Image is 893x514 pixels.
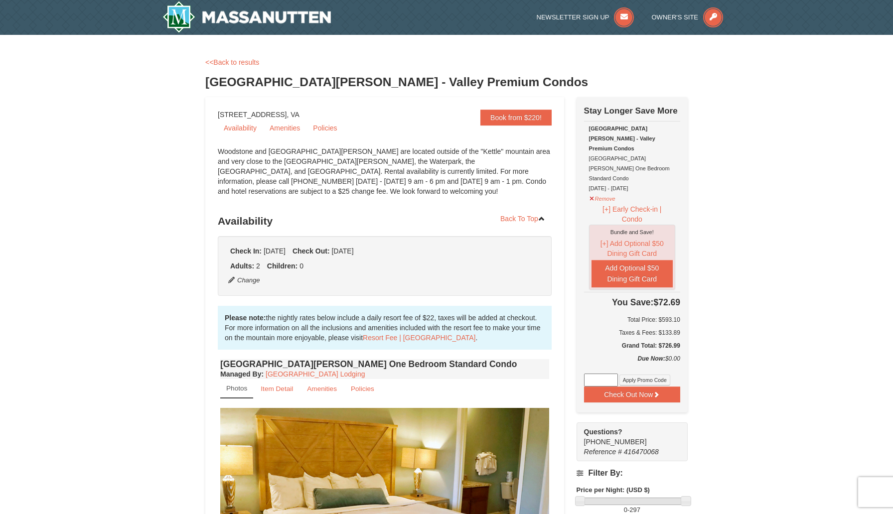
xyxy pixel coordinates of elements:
[205,72,688,92] h3: [GEOGRAPHIC_DATA][PERSON_NAME] - Valley Premium Condos
[299,262,303,270] span: 0
[162,1,331,33] a: Massanutten Resort
[220,379,253,398] a: Photos
[264,121,306,135] a: Amenities
[584,315,680,325] h6: Total Price: $593.10
[218,306,552,350] div: the nightly rates below include a daily resort fee of $22, taxes will be added at checkout. For m...
[537,13,634,21] a: Newsletter Sign Up
[652,13,724,21] a: Owner's Site
[589,204,675,225] button: [+] Early Check-in | Condo
[619,375,670,385] button: Apply Promo Code
[162,1,331,33] img: Massanutten Resort Logo
[592,260,673,287] button: Add Optional $50 Dining Gift Card
[205,58,259,66] a: <<Back to results
[629,506,640,514] span: 297
[584,354,680,374] div: $0.00
[584,297,680,307] h4: $72.69
[480,110,552,126] a: Book from $220!
[584,386,680,402] button: Check Out Now
[307,121,343,135] a: Policies
[261,385,293,392] small: Item Detail
[638,355,665,362] strong: Due Now:
[228,275,261,286] button: Change
[652,13,699,21] span: Owner's Site
[584,427,670,446] span: [PHONE_NUMBER]
[230,247,262,255] strong: Check In:
[220,370,261,378] span: Managed By
[300,379,343,398] a: Amenities
[624,506,627,514] span: 0
[218,211,552,231] h3: Availability
[226,385,247,392] small: Photos
[266,370,365,378] a: [GEOGRAPHIC_DATA] Lodging
[363,334,475,342] a: Resort Fee | [GEOGRAPHIC_DATA]
[612,297,653,307] span: You Save:
[494,211,552,226] a: Back To Top
[307,385,337,392] small: Amenities
[592,227,673,237] div: Bundle and Save!
[344,379,381,398] a: Policies
[584,106,678,116] strong: Stay Longer Save More
[254,379,299,398] a: Item Detail
[584,341,680,351] h5: Grand Total: $726.99
[220,359,549,369] h4: [GEOGRAPHIC_DATA][PERSON_NAME] One Bedroom Standard Condo
[589,124,675,193] div: [GEOGRAPHIC_DATA][PERSON_NAME] One Bedroom Standard Condo [DATE] - [DATE]
[589,191,616,204] button: Remove
[589,126,655,151] strong: [GEOGRAPHIC_DATA][PERSON_NAME] - Valley Premium Condos
[256,262,260,270] span: 2
[584,428,622,436] strong: Questions?
[537,13,609,21] span: Newsletter Sign Up
[592,237,673,260] button: [+] Add Optional $50 Dining Gift Card
[267,262,298,270] strong: Children:
[351,385,374,392] small: Policies
[584,448,622,456] span: Reference #
[220,370,264,378] strong: :
[584,328,680,338] div: Taxes & Fees: $133.89
[230,262,254,270] strong: Adults:
[293,247,330,255] strong: Check Out:
[577,486,650,494] strong: Price per Night: (USD $)
[225,314,266,322] strong: Please note:
[218,146,552,206] div: Woodstone and [GEOGRAPHIC_DATA][PERSON_NAME] are located outside of the "Kettle" mountain area an...
[577,469,688,478] h4: Filter By:
[331,247,353,255] span: [DATE]
[218,121,263,135] a: Availability
[624,448,659,456] span: 416470068
[264,247,286,255] span: [DATE]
